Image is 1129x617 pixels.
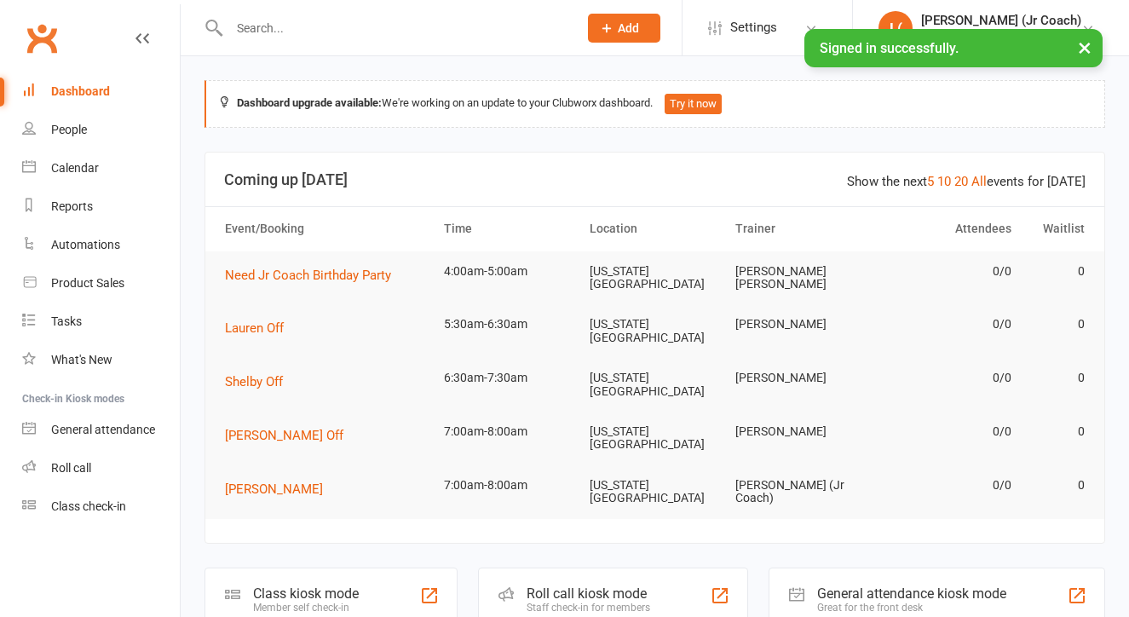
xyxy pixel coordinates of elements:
[225,425,355,446] button: [PERSON_NAME] Off
[22,187,180,226] a: Reports
[253,585,359,602] div: Class kiosk mode
[1019,358,1092,398] td: 0
[237,96,382,109] strong: Dashboard upgrade available:
[51,314,82,328] div: Tasks
[873,251,1019,291] td: 0/0
[436,207,582,251] th: Time
[217,207,436,251] th: Event/Booking
[728,412,873,452] td: [PERSON_NAME]
[51,199,93,213] div: Reports
[921,13,1081,28] div: [PERSON_NAME] (Jr Coach)
[51,423,155,436] div: General attendance
[873,304,1019,344] td: 0/0
[225,372,295,392] button: Shelby Off
[728,358,873,398] td: [PERSON_NAME]
[730,9,777,47] span: Settings
[971,174,987,189] a: All
[937,174,951,189] a: 10
[225,265,403,285] button: Need Jr Coach Birthday Party
[817,585,1006,602] div: General attendance kiosk mode
[527,585,650,602] div: Roll call kiosk mode
[728,465,873,519] td: [PERSON_NAME] (Jr Coach)
[436,412,582,452] td: 7:00am-8:00am
[873,465,1019,505] td: 0/0
[22,411,180,449] a: General attendance kiosk mode
[817,602,1006,614] div: Great for the front desk
[51,238,120,251] div: Automations
[527,602,650,614] div: Staff check-in for members
[1019,412,1092,452] td: 0
[225,481,323,497] span: [PERSON_NAME]
[582,465,728,519] td: [US_STATE][GEOGRAPHIC_DATA]
[436,251,582,291] td: 4:00am-5:00am
[582,251,728,305] td: [US_STATE][GEOGRAPHIC_DATA]
[665,94,722,114] button: Try it now
[253,602,359,614] div: Member self check-in
[588,14,660,43] button: Add
[820,40,959,56] span: Signed in successfully.
[225,320,284,336] span: Lauren Off
[582,207,728,251] th: Location
[224,16,566,40] input: Search...
[728,207,873,251] th: Trainer
[225,268,391,283] span: Need Jr Coach Birthday Party
[22,149,180,187] a: Calendar
[878,11,913,45] div: L(
[1069,29,1100,66] button: ×
[204,80,1105,128] div: We're working on an update to your Clubworx dashboard.
[1019,207,1092,251] th: Waitlist
[22,111,180,149] a: People
[225,479,335,499] button: [PERSON_NAME]
[582,358,728,412] td: [US_STATE][GEOGRAPHIC_DATA]
[22,72,180,111] a: Dashboard
[51,161,99,175] div: Calendar
[954,174,968,189] a: 20
[873,358,1019,398] td: 0/0
[582,412,728,465] td: [US_STATE][GEOGRAPHIC_DATA]
[436,465,582,505] td: 7:00am-8:00am
[436,304,582,344] td: 5:30am-6:30am
[22,226,180,264] a: Automations
[728,251,873,305] td: [PERSON_NAME] [PERSON_NAME]
[921,28,1081,43] div: Coastal All-Stars
[225,374,283,389] span: Shelby Off
[847,171,1086,192] div: Show the next events for [DATE]
[51,84,110,98] div: Dashboard
[20,17,63,60] a: Clubworx
[582,304,728,358] td: [US_STATE][GEOGRAPHIC_DATA]
[51,123,87,136] div: People
[22,341,180,379] a: What's New
[1019,304,1092,344] td: 0
[22,449,180,487] a: Roll call
[1019,465,1092,505] td: 0
[927,174,934,189] a: 5
[436,358,582,398] td: 6:30am-7:30am
[873,412,1019,452] td: 0/0
[51,353,112,366] div: What's New
[22,264,180,303] a: Product Sales
[22,303,180,341] a: Tasks
[728,304,873,344] td: [PERSON_NAME]
[51,276,124,290] div: Product Sales
[51,461,91,475] div: Roll call
[224,171,1086,188] h3: Coming up [DATE]
[225,428,343,443] span: [PERSON_NAME] Off
[618,21,639,35] span: Add
[22,487,180,526] a: Class kiosk mode
[51,499,126,513] div: Class check-in
[873,207,1019,251] th: Attendees
[1019,251,1092,291] td: 0
[225,318,296,338] button: Lauren Off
